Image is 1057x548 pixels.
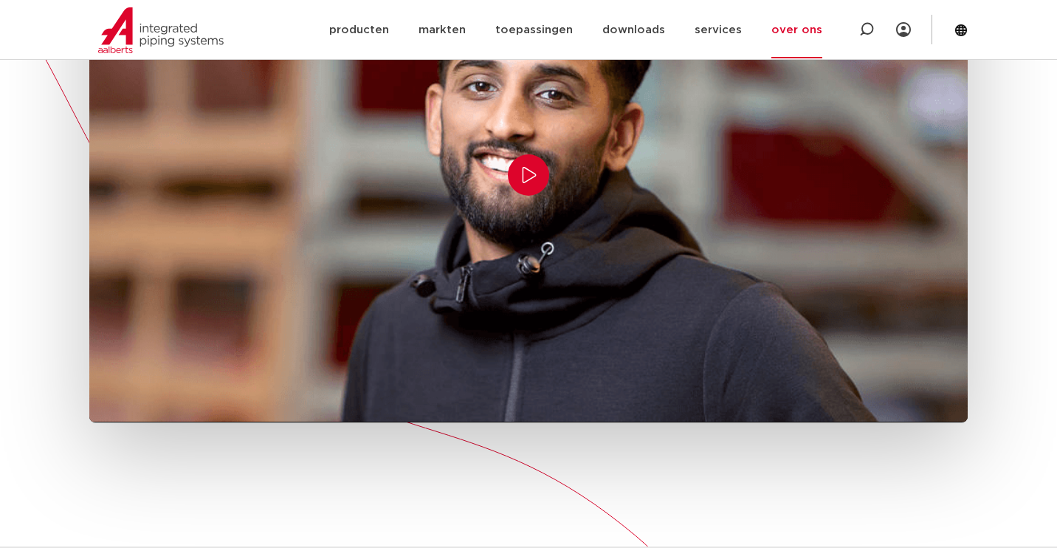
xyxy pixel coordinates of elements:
[771,1,822,58] a: over ons
[419,1,466,58] a: markten
[329,1,822,58] nav: Menu
[329,1,389,58] a: producten
[695,1,742,58] a: services
[495,1,573,58] a: toepassingen
[508,154,549,196] button: Play/Pause
[602,1,665,58] a: downloads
